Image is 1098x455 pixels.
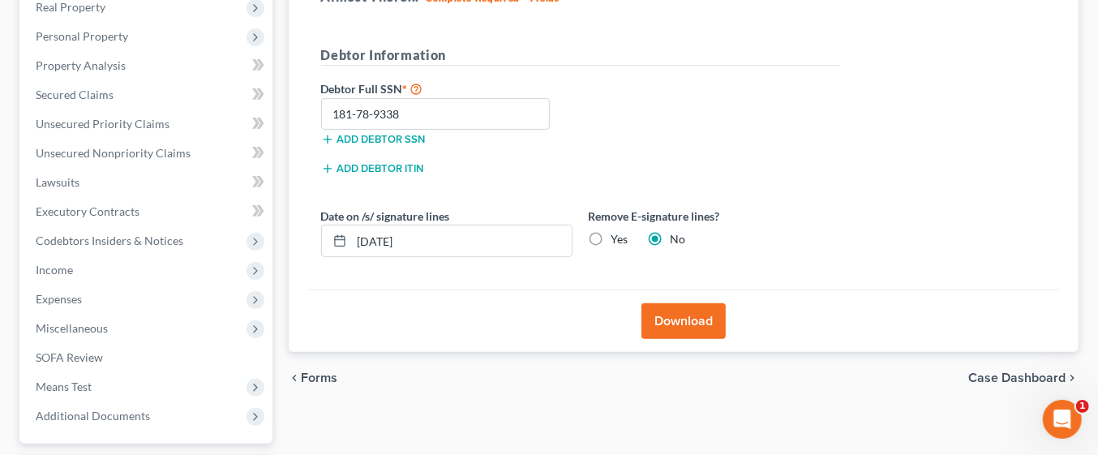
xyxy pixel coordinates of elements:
span: Unsecured Priority Claims [36,117,169,131]
span: Expenses [36,292,82,306]
a: Property Analysis [23,51,272,80]
span: Means Test [36,380,92,393]
span: Secured Claims [36,88,114,101]
span: Miscellaneous [36,321,108,335]
span: 1 [1076,400,1089,413]
span: Property Analysis [36,58,126,72]
span: Unsecured Nonpriority Claims [36,146,191,160]
input: MM/DD/YYYY [352,225,572,256]
a: Unsecured Nonpriority Claims [23,139,272,168]
a: Executory Contracts [23,197,272,226]
a: SOFA Review [23,343,272,372]
label: Yes [611,231,628,247]
span: Income [36,263,73,277]
span: Forms [302,371,338,384]
button: Add debtor ITIN [321,162,424,175]
i: chevron_right [1066,371,1079,384]
a: Lawsuits [23,168,272,197]
label: Debtor Full SSN [313,79,581,98]
label: No [671,231,686,247]
label: Date on /s/ signature lines [321,208,450,225]
span: Lawsuits [36,175,79,189]
span: Additional Documents [36,409,150,423]
a: Unsecured Priority Claims [23,109,272,139]
span: SOFA Review [36,350,103,364]
button: Add debtor SSN [321,133,426,146]
input: XXX-XX-XXXX [321,98,551,131]
button: chevron_left Forms [289,371,360,384]
span: Case Dashboard [968,371,1066,384]
h5: Debtor Information [321,45,840,66]
label: Remove E-signature lines? [589,208,840,225]
a: Case Dashboard chevron_right [968,371,1079,384]
a: Secured Claims [23,80,272,109]
span: Codebtors Insiders & Notices [36,234,183,247]
iframe: Intercom live chat [1043,400,1082,439]
span: Personal Property [36,29,128,43]
span: Executory Contracts [36,204,139,218]
i: chevron_left [289,371,302,384]
button: Download [641,303,726,339]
